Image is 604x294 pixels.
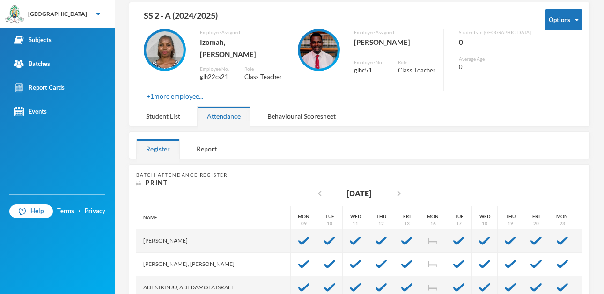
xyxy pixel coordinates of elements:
a: Privacy [85,207,105,216]
div: Mon [298,213,309,220]
div: 19 [508,220,513,227]
div: Mon [556,213,568,220]
img: EMPLOYEE [146,31,184,69]
div: [GEOGRAPHIC_DATA] [28,10,87,18]
div: Events [14,107,47,116]
div: Subjects [14,35,52,45]
div: 11 [353,220,358,227]
i: chevron_right [393,188,405,199]
div: Employee Assigned [354,29,437,36]
div: 12 [378,220,384,227]
div: Tue [325,213,334,220]
div: Report Cards [14,83,65,93]
button: Options [545,9,582,30]
i: chevron_left [314,188,325,199]
div: Batches [14,59,50,69]
div: Name [136,206,291,229]
span: Batch Attendance Register [136,172,228,178]
div: Izomah, [PERSON_NAME] [200,36,283,61]
div: SS 2 - A (2024/2025) [136,9,531,29]
div: Average Age [459,56,531,63]
div: Employee No. [200,65,230,72]
button: +1more employee... [144,91,206,101]
div: Fri [403,213,411,220]
div: Fri [532,213,540,220]
span: Print [146,179,168,186]
div: Employee No. [354,59,384,66]
div: 09 [301,220,307,227]
div: glh22cs21 [200,72,230,82]
a: Terms [57,207,74,216]
div: Role [244,65,283,72]
div: Tue [455,213,464,220]
div: test [420,229,446,253]
div: [DATE] [347,188,371,199]
div: Wed [479,213,490,220]
div: Attendance [197,106,250,126]
div: 20 [533,220,539,227]
div: Employee Assigned [200,29,283,36]
div: 10 [327,220,332,227]
div: Report [187,139,227,159]
div: 0 [459,63,531,72]
div: [PERSON_NAME] [354,36,437,48]
div: glhc51 [354,66,384,75]
div: Students in [GEOGRAPHIC_DATA] [459,29,531,36]
div: 23 [560,220,565,227]
div: Wed [350,213,361,220]
img: EMPLOYEE [300,31,338,69]
div: Thu [376,213,386,220]
div: Thu [506,213,516,220]
div: Student List [136,106,190,126]
div: Behavioural Scoresheet [258,106,346,126]
div: Class Teacher [398,66,436,75]
div: Mon [427,213,439,220]
div: 18 [482,220,487,227]
img: logo [5,5,24,24]
a: Help [9,204,53,218]
div: test [420,253,446,276]
div: Role [398,59,436,66]
div: Register [136,139,180,159]
div: [PERSON_NAME] [136,229,291,253]
div: 0 [459,36,531,48]
div: 13 [404,220,410,227]
div: 17 [456,220,462,227]
div: [PERSON_NAME], [PERSON_NAME] [136,253,291,276]
div: 16 [430,220,436,227]
div: Class Teacher [244,72,283,82]
div: · [79,207,81,216]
